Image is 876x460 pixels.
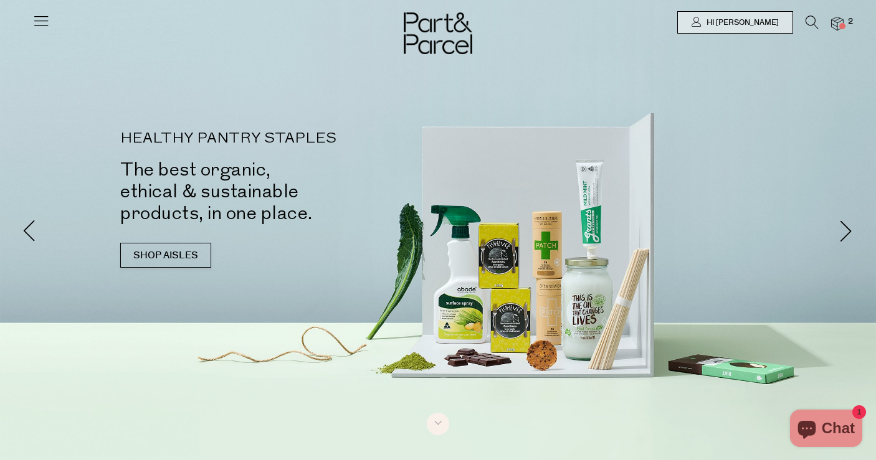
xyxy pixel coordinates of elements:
[120,159,457,224] h2: The best organic, ethical & sustainable products, in one place.
[120,131,457,146] p: HEALTHY PANTRY STAPLES
[845,16,856,27] span: 2
[120,243,211,268] a: SHOP AISLES
[677,11,793,34] a: Hi [PERSON_NAME]
[404,12,472,54] img: Part&Parcel
[831,17,844,30] a: 2
[703,17,779,28] span: Hi [PERSON_NAME]
[786,410,866,450] inbox-online-store-chat: Shopify online store chat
